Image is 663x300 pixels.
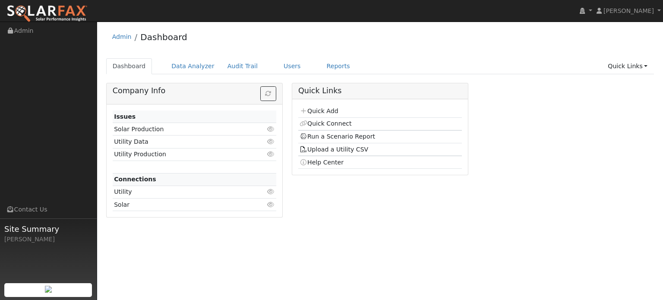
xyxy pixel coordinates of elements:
[113,123,250,136] td: Solar Production
[114,113,136,120] strong: Issues
[113,148,250,161] td: Utility Production
[112,33,132,40] a: Admin
[300,120,351,127] a: Quick Connect
[113,186,250,198] td: Utility
[140,32,187,42] a: Dashboard
[267,126,275,132] i: Click to view
[165,58,221,74] a: Data Analyzer
[267,151,275,157] i: Click to view
[106,58,152,74] a: Dashboard
[300,107,338,114] a: Quick Add
[114,176,156,183] strong: Connections
[45,286,52,293] img: retrieve
[221,58,264,74] a: Audit Trail
[320,58,357,74] a: Reports
[267,202,275,208] i: Click to view
[113,136,250,148] td: Utility Data
[298,86,462,95] h5: Quick Links
[4,223,92,235] span: Site Summary
[267,139,275,145] i: Click to view
[6,5,88,23] img: SolarFax
[601,58,654,74] a: Quick Links
[277,58,307,74] a: Users
[267,189,275,195] i: Click to view
[603,7,654,14] span: [PERSON_NAME]
[300,146,368,153] a: Upload a Utility CSV
[113,199,250,211] td: Solar
[300,159,344,166] a: Help Center
[300,133,375,140] a: Run a Scenario Report
[113,86,276,95] h5: Company Info
[4,235,92,244] div: [PERSON_NAME]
